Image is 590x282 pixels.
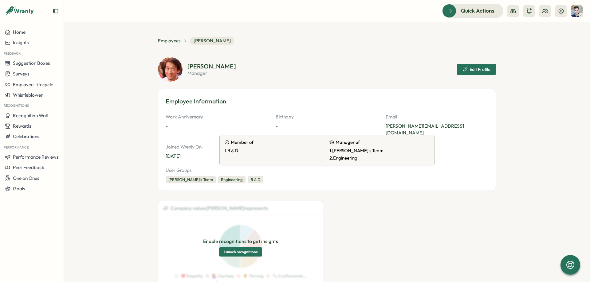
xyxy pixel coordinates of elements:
[166,144,268,150] p: Joined Wrenly On
[329,147,429,154] span: 1 . [PERSON_NAME]'s Team
[187,63,236,69] h2: [PERSON_NAME]
[13,29,26,35] span: Home
[166,153,268,160] p: [DATE]
[203,238,278,245] p: Enable recognitions to get insights
[166,114,268,120] p: Work Anniversary
[224,248,258,256] span: Launch recognitions
[13,123,31,129] span: Rewards
[219,247,262,257] button: Launch recognitions
[329,154,429,161] span: 2 . Engineering
[166,97,488,106] h3: Employee Information
[386,114,488,120] p: Email
[166,123,268,129] p: -
[158,57,183,82] img: David Xiao
[336,139,360,146] span: Manager of
[166,176,216,183] div: [PERSON_NAME]'s Team
[13,175,39,181] span: One on Ones
[276,123,378,129] p: -
[13,71,29,77] span: Surveys
[187,71,236,75] p: manager
[457,64,496,75] button: Edit Profile
[231,139,254,146] span: Member of
[13,92,43,98] span: Whistleblower
[461,7,494,15] span: Quick Actions
[276,114,378,120] p: Birthday
[13,113,48,118] span: Recognition Wall
[470,67,490,71] span: Edit Profile
[13,154,59,160] span: Performance Reviews
[442,4,503,17] button: Quick Actions
[13,133,39,139] span: Celebrations
[190,37,234,45] span: [PERSON_NAME]
[218,176,246,183] div: Engineering
[225,147,324,154] span: 1 . R & D
[166,167,488,174] p: User Groups
[13,186,25,191] span: Goals
[13,164,44,170] span: Peer Feedback
[13,40,29,45] span: Insights
[53,8,59,14] button: Expand sidebar
[386,123,488,136] p: [PERSON_NAME][EMAIL_ADDRESS][DOMAIN_NAME]
[13,82,53,87] span: Employee Lifecycle
[158,37,181,44] a: Employees
[571,5,583,17] img: Andrew Bialecki
[248,176,263,183] div: R & D
[13,60,50,66] span: Suggestion Boxes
